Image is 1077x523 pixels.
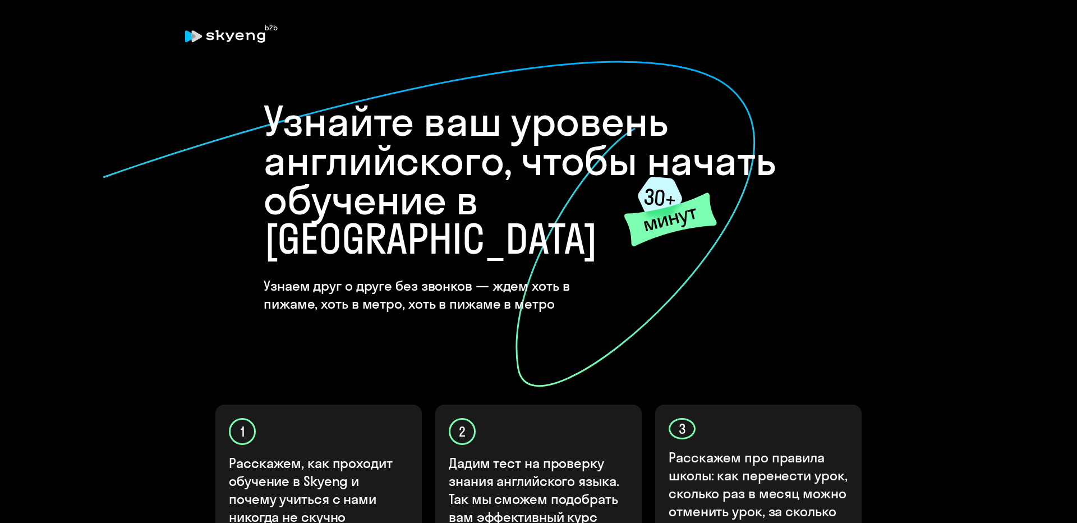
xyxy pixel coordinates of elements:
div: 3 [669,418,696,439]
div: 2 [449,418,476,445]
h4: Узнаем друг о друге без звонков — ждем хоть в пижаме, хоть в метро, хоть в пижаме в метро [264,277,625,313]
h1: Узнайте ваш уровень английского, чтобы начать обучение в [GEOGRAPHIC_DATA] [264,102,813,259]
div: 1 [229,418,256,445]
